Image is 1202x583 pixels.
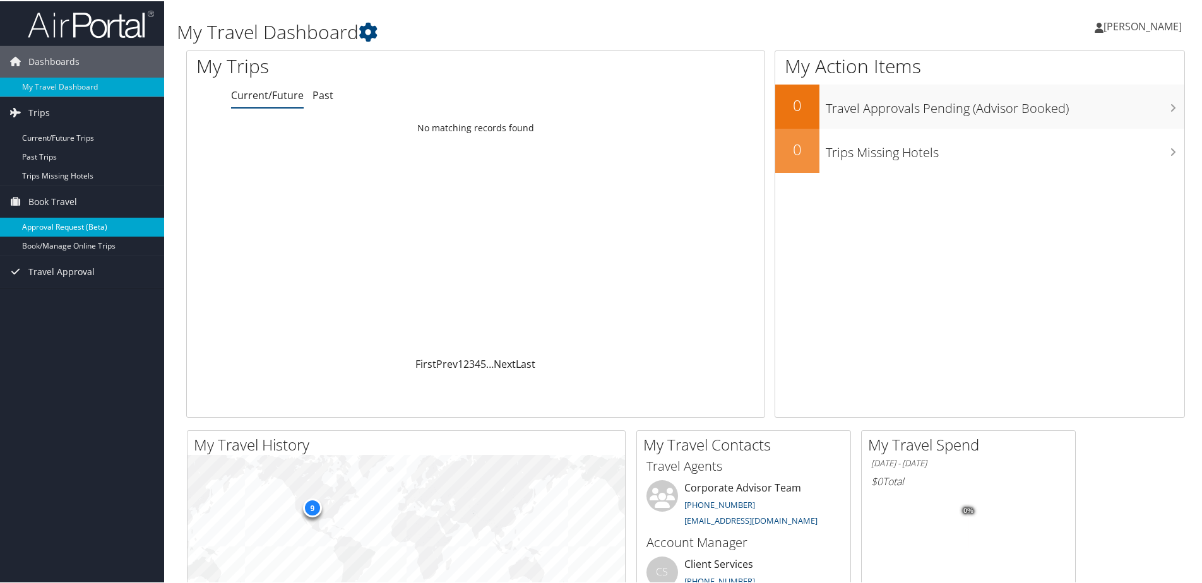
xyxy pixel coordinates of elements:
a: [EMAIL_ADDRESS][DOMAIN_NAME] [684,514,818,525]
h1: My Travel Dashboard [177,18,855,44]
h3: Travel Agents [646,456,841,474]
div: 9 [302,497,321,515]
span: … [486,356,494,370]
h3: Travel Approvals Pending (Advisor Booked) [826,92,1184,116]
h2: 0 [775,138,819,159]
span: $0 [871,473,883,487]
h2: My Travel Contacts [643,433,850,454]
a: [PHONE_NUMBER] [684,498,755,509]
a: 0Trips Missing Hotels [775,127,1184,172]
a: 2 [463,356,469,370]
h2: My Travel Spend [868,433,1075,454]
a: 3 [469,356,475,370]
span: Dashboards [28,45,80,76]
td: No matching records found [187,115,765,138]
h2: 0 [775,93,819,115]
a: Last [516,356,535,370]
span: [PERSON_NAME] [1104,18,1182,32]
a: 5 [480,356,486,370]
a: Current/Future [231,87,304,101]
a: 0Travel Approvals Pending (Advisor Booked) [775,83,1184,127]
h2: My Travel History [194,433,625,454]
h3: Account Manager [646,533,841,550]
h6: [DATE] - [DATE] [871,456,1066,468]
tspan: 0% [963,506,973,514]
h1: My Trips [196,52,515,78]
img: airportal-logo.png [28,8,154,38]
span: Trips [28,96,50,127]
a: Prev [436,356,458,370]
span: Book Travel [28,185,77,216]
a: 4 [475,356,480,370]
a: 1 [458,356,463,370]
span: Travel Approval [28,255,95,286]
h1: My Action Items [775,52,1184,78]
a: Past [312,87,333,101]
a: Next [494,356,516,370]
a: [PERSON_NAME] [1095,6,1194,44]
li: Corporate Advisor Team [640,479,847,531]
h6: Total [871,473,1066,487]
a: First [415,356,436,370]
h3: Trips Missing Hotels [826,136,1184,160]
